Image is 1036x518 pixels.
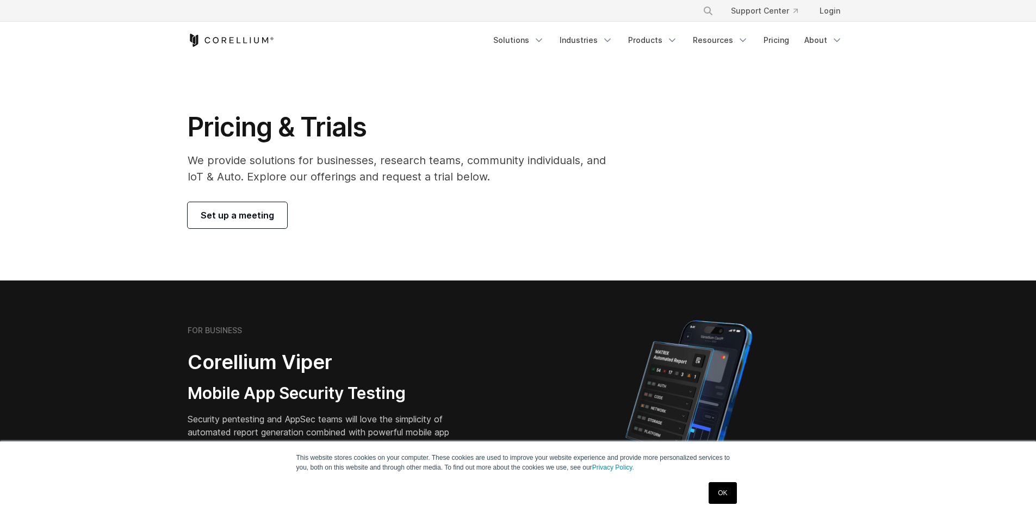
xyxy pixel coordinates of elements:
span: Set up a meeting [201,209,274,222]
h6: FOR BUSINESS [188,326,242,335]
a: Resources [686,30,755,50]
a: Pricing [757,30,796,50]
a: Login [811,1,849,21]
h3: Mobile App Security Testing [188,383,466,404]
h1: Pricing & Trials [188,111,621,143]
a: Support Center [722,1,807,21]
a: Corellium Home [188,34,274,47]
h2: Corellium Viper [188,350,466,375]
img: Corellium MATRIX automated report on iPhone showing app vulnerability test results across securit... [607,315,771,505]
p: Security pentesting and AppSec teams will love the simplicity of automated report generation comb... [188,413,466,452]
p: This website stores cookies on your computer. These cookies are used to improve your website expe... [296,453,740,472]
a: OK [709,482,736,504]
a: About [798,30,849,50]
a: Products [622,30,684,50]
a: Privacy Policy. [592,464,634,471]
p: We provide solutions for businesses, research teams, community individuals, and IoT & Auto. Explo... [188,152,621,185]
a: Industries [553,30,619,50]
button: Search [698,1,718,21]
a: Solutions [487,30,551,50]
a: Set up a meeting [188,202,287,228]
div: Navigation Menu [690,1,849,21]
div: Navigation Menu [487,30,849,50]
